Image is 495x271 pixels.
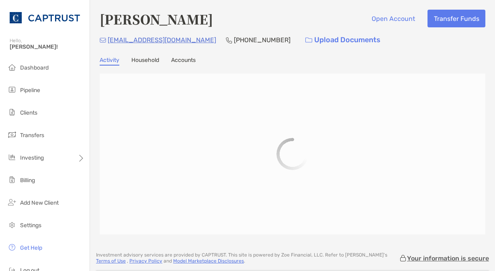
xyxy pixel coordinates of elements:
[96,258,126,264] a: Terms of Use
[108,35,216,45] p: [EMAIL_ADDRESS][DOMAIN_NAME]
[20,222,41,229] span: Settings
[20,64,49,71] span: Dashboard
[427,10,485,27] button: Transfer Funds
[300,31,386,49] a: Upload Documents
[20,177,35,184] span: Billing
[7,220,17,230] img: settings icon
[365,10,421,27] button: Open Account
[100,10,213,28] h4: [PERSON_NAME]
[7,130,17,140] img: transfers icon
[129,258,162,264] a: Privacy Policy
[234,35,290,45] p: [PHONE_NUMBER]
[10,43,85,50] span: [PERSON_NAME]!
[20,87,40,94] span: Pipeline
[305,37,312,43] img: button icon
[173,258,244,264] a: Model Marketplace Disclosures
[7,107,17,117] img: clients icon
[7,62,17,72] img: dashboard icon
[20,109,37,116] span: Clients
[131,57,159,66] a: Household
[7,152,17,162] img: investing icon
[100,57,119,66] a: Activity
[10,3,80,32] img: CAPTRUST Logo
[20,132,44,139] span: Transfers
[226,37,232,43] img: Phone Icon
[20,199,59,206] span: Add New Client
[7,242,17,252] img: get-help icon
[7,85,17,94] img: pipeline icon
[7,175,17,185] img: billing icon
[407,255,489,262] p: Your information is secure
[7,197,17,207] img: add_new_client icon
[20,154,44,161] span: Investing
[20,244,42,251] span: Get Help
[171,57,196,66] a: Accounts
[96,252,399,264] p: Investment advisory services are provided by CAPTRUST . This site is powered by Zoe Financial, LL...
[100,38,106,43] img: Email Icon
